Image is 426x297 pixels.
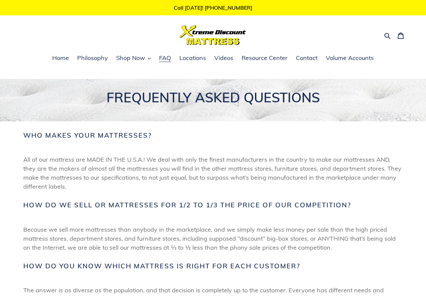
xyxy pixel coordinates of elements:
a: Home [49,53,72,63]
span: Volume Accounts [326,54,374,62]
span: Because we sell more mattresses than anybody in the marketplace, and we simply make less money pe... [23,225,403,252]
span: Contact [296,54,318,62]
a: Philosophy [74,53,111,63]
span: Locations [179,54,206,62]
span: Home [52,54,69,62]
span: How do we sell or mattresses for 1/2 to 1/3 the price of our competition? [23,201,351,209]
button: Shop Now [113,53,154,63]
span: All of our mattress are MADE IN THE U.S.A.! We deal with only the finest manufacturers in the cou... [23,155,403,191]
span: Philosophy [77,54,108,62]
a: Locations [176,53,209,63]
span: Resource Center [242,54,288,62]
span: FREQUENTLY ASKED QUESTIONS [106,89,320,105]
a: Resource Center [238,53,291,63]
img: Xtreme Discount Mattress [180,25,246,45]
span: How do you know which mattress is right for each customer? [23,262,300,270]
a: Videos [211,53,237,63]
a: FAQ [156,53,174,63]
span: FAQ [159,54,171,62]
span: Videos [214,54,233,62]
span: Shop Now [116,54,145,62]
a: Contact [293,53,321,63]
span: Who makes your mattresses? [23,131,152,139]
a: Volume Accounts [322,53,377,63]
